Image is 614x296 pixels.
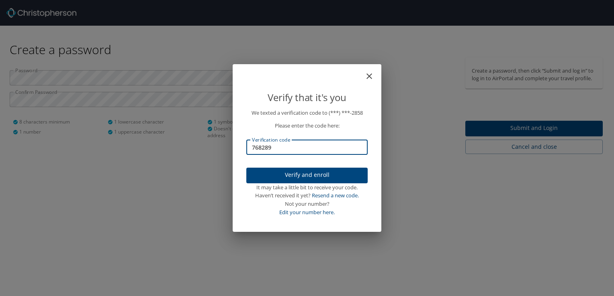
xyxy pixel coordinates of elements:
a: Resend a new code. [312,192,359,199]
a: Edit your number here. [279,209,335,216]
p: Please enter the code here: [246,122,368,130]
p: Verify that it's you [246,90,368,105]
button: close [368,67,378,77]
div: Not your number? [246,200,368,208]
div: It may take a little bit to receive your code. [246,183,368,192]
div: Haven’t received it yet? [246,191,368,200]
p: We texted a verification code to (***) ***- 2858 [246,109,368,117]
button: Verify and enroll [246,168,368,183]
span: Verify and enroll [253,170,361,180]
